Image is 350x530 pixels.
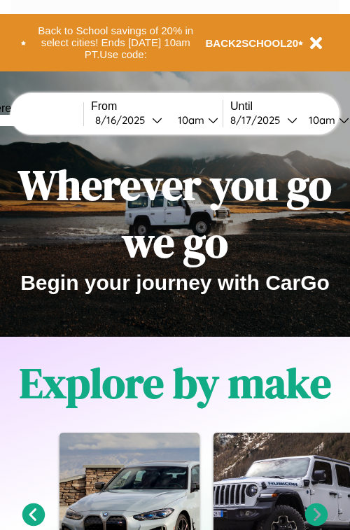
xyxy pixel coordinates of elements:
div: 10am [302,113,339,127]
button: Back to School savings of 20% in select cities! Ends [DATE] 10am PT.Use code: [26,21,206,64]
button: 10am [167,113,223,127]
div: 8 / 16 / 2025 [95,113,152,127]
h1: Explore by make [20,354,331,412]
div: 10am [171,113,208,127]
button: 8/16/2025 [91,113,167,127]
label: From [91,100,223,113]
div: 8 / 17 / 2025 [230,113,287,127]
b: BACK2SCHOOL20 [206,37,299,49]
